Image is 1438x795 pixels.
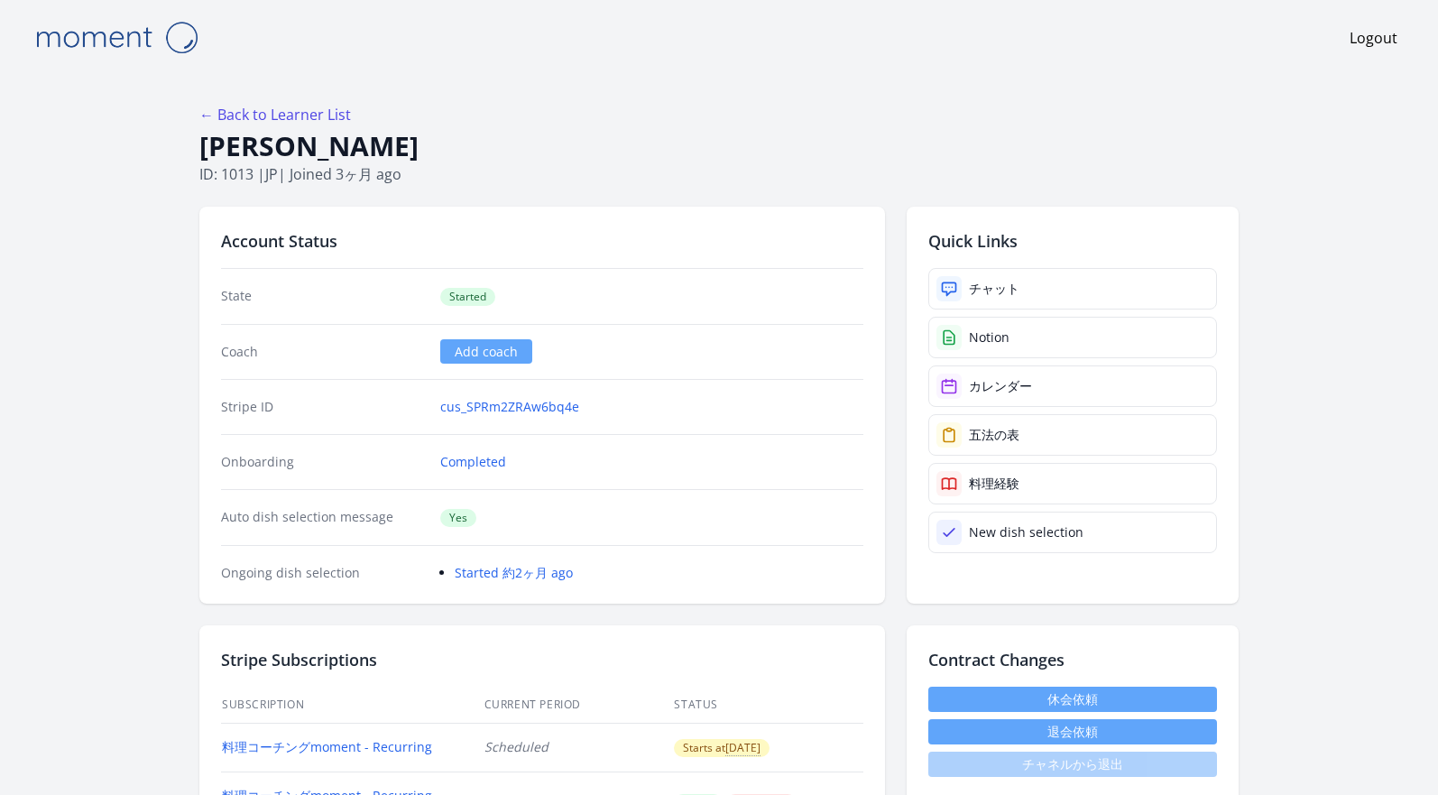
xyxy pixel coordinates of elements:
[221,647,863,672] h2: Stripe Subscriptions
[725,740,760,756] span: [DATE]
[440,398,579,416] a: cus_SPRm2ZRAw6bq4e
[221,687,484,724] th: Subscription
[265,164,278,184] span: jp
[928,647,1217,672] h2: Contract Changes
[222,738,432,755] a: 料理コーチングmoment - Recurring
[221,343,426,361] dt: Coach
[221,228,863,254] h2: Account Status
[221,564,426,582] dt: Ongoing dish selection
[221,508,426,527] dt: Auto dish selection message
[969,328,1009,347] div: Notion
[928,512,1217,553] a: New dish selection
[928,317,1217,358] a: Notion
[674,739,770,757] span: Starts at
[199,163,1239,185] p: ID: 1013 | | Joined 3ヶ月 ago
[928,752,1217,777] span: チャネルから退出
[969,426,1019,444] div: 五法の表
[928,719,1217,744] button: 退会依頼
[199,105,351,125] a: ← Back to Learner List
[928,414,1217,456] a: 五法の表
[221,398,426,416] dt: Stripe ID
[928,463,1217,504] a: 料理経験
[969,377,1032,395] div: カレンダー
[969,523,1083,541] div: New dish selection
[440,509,476,527] span: Yes
[484,738,548,755] span: Scheduled
[928,687,1217,712] a: 休会依頼
[969,280,1019,298] div: チャット
[928,268,1217,310] a: チャット
[484,687,674,724] th: Current Period
[969,475,1019,493] div: 料理経験
[221,453,426,471] dt: Onboarding
[928,365,1217,407] a: カレンダー
[440,288,495,306] span: Started
[928,228,1217,254] h2: Quick Links
[26,14,207,60] img: Moment
[440,339,532,364] a: Add coach
[455,564,573,581] a: Started 約2ヶ月 ago
[673,687,863,724] th: Status
[199,129,1239,163] h1: [PERSON_NAME]
[440,453,506,471] a: Completed
[725,741,760,755] button: [DATE]
[1350,27,1397,49] a: Logout
[221,287,426,306] dt: State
